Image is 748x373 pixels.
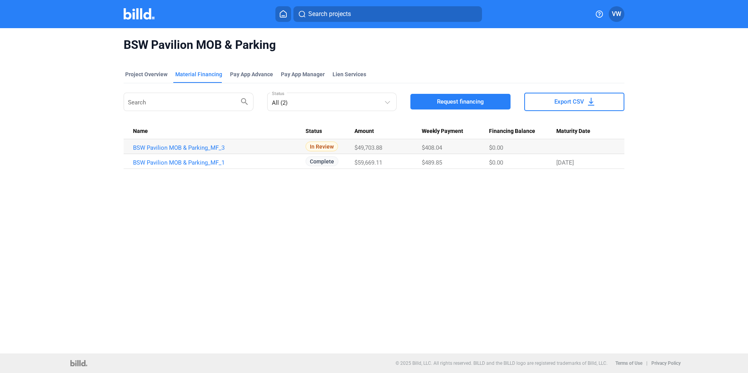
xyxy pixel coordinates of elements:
span: Weekly Payment [422,128,463,135]
span: $489.85 [422,159,442,166]
span: $59,669.11 [354,159,382,166]
span: $0.00 [489,159,503,166]
div: Project Overview [125,70,167,78]
div: Status [306,128,354,135]
span: Status [306,128,322,135]
div: Lien Services [333,70,366,78]
b: Terms of Use [615,360,642,366]
div: Maturity Date [556,128,615,135]
span: BSW Pavilion MOB & Parking [124,38,624,52]
div: Weekly Payment [422,128,489,135]
span: Pay App Manager [281,70,325,78]
span: Name [133,128,148,135]
span: Maturity Date [556,128,590,135]
div: Amount [354,128,422,135]
mat-select-trigger: All (2) [272,99,288,106]
button: Request financing [410,94,511,109]
div: Material Financing [175,70,222,78]
div: Financing Balance [489,128,557,135]
span: $49,703.88 [354,144,382,151]
p: | [646,360,647,366]
span: [DATE] [556,159,574,166]
button: VW [609,6,624,22]
span: Search projects [308,9,351,19]
span: In Review [306,142,338,151]
span: Export CSV [554,98,584,106]
span: Request financing [437,98,484,106]
span: Financing Balance [489,128,535,135]
div: Pay App Advance [230,70,273,78]
p: © 2025 Billd, LLC. All rights reserved. BILLD and the BILLD logo are registered trademarks of Bil... [396,360,608,366]
button: Search projects [293,6,482,22]
div: Name [133,128,306,135]
button: Export CSV [524,93,624,111]
a: BSW Pavilion MOB & Parking_MF_3 [133,144,306,151]
b: Privacy Policy [651,360,681,366]
a: BSW Pavilion MOB & Parking_MF_1 [133,159,306,166]
span: Complete [306,156,338,166]
span: Amount [354,128,374,135]
span: VW [612,9,621,19]
img: Billd Company Logo [124,8,155,20]
span: $408.04 [422,144,442,151]
mat-icon: search [240,97,249,106]
img: logo [70,360,87,366]
span: $0.00 [489,144,503,151]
